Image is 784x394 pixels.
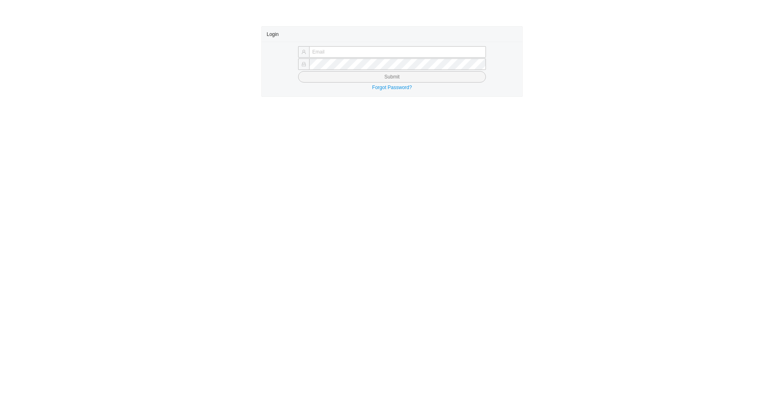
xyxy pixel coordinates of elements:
button: Submit [298,71,486,83]
a: Forgot Password? [372,85,412,90]
span: user [301,49,306,54]
input: Email [309,46,486,58]
div: Login [267,27,517,42]
span: lock [301,62,306,67]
